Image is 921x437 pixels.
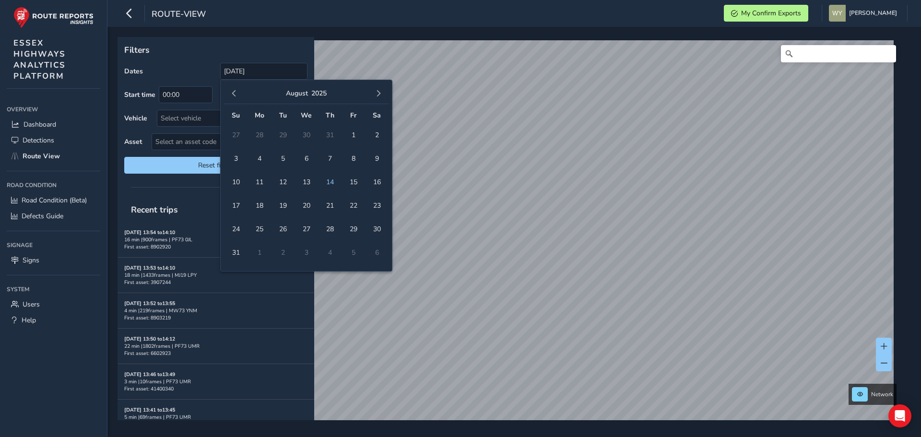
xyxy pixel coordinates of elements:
[279,111,287,120] span: Tu
[251,221,268,237] span: 25
[124,385,174,392] span: First asset: 41400340
[124,307,307,314] div: 4 min | 219 frames | MW73 YNM
[124,236,307,243] div: 16 min | 900 frames | PF73 0JL
[298,221,315,237] span: 27
[274,197,291,214] span: 19
[22,196,87,205] span: Road Condition (Beta)
[373,111,381,120] span: Sa
[7,102,100,117] div: Overview
[124,264,175,272] strong: [DATE] 13:53 to 14:10
[124,44,307,56] p: Filters
[251,197,268,214] span: 18
[298,197,315,214] span: 20
[22,212,63,221] span: Defects Guide
[227,174,244,190] span: 10
[7,132,100,148] a: Detections
[321,174,338,190] span: 14
[321,221,338,237] span: 28
[124,335,175,343] strong: [DATE] 13:50 to 14:12
[13,37,66,82] span: ESSEX HIGHWAYS ANALYTICS PLATFORM
[829,5,846,22] img: diamond-layout
[251,150,268,167] span: 4
[152,134,291,150] span: Select an asset code
[7,208,100,224] a: Defects Guide
[131,161,300,170] span: Reset filters
[124,243,171,250] span: First asset: 8902920
[124,90,155,99] label: Start time
[724,5,808,22] button: My Confirm Exports
[124,197,185,222] span: Recent trips
[157,110,291,126] div: Select vehicle
[251,174,268,190] span: 11
[227,197,244,214] span: 17
[232,111,240,120] span: Su
[121,40,894,431] canvas: Map
[124,314,171,321] span: First asset: 8903219
[7,148,100,164] a: Route View
[871,390,893,398] span: Network
[368,197,385,214] span: 23
[23,300,40,309] span: Users
[255,111,264,120] span: Mo
[7,252,100,268] a: Signs
[345,197,362,214] span: 22
[286,89,308,98] button: August
[227,221,244,237] span: 24
[7,117,100,132] a: Dashboard
[326,111,334,120] span: Th
[345,127,362,143] span: 1
[124,343,307,350] div: 22 min | 1802 frames | PF73 UMR
[23,152,60,161] span: Route View
[23,136,54,145] span: Detections
[321,150,338,167] span: 7
[888,404,911,427] div: Open Intercom Messenger
[368,221,385,237] span: 30
[124,413,307,421] div: 5 min | 69 frames | PF73 UMR
[124,157,307,174] button: Reset filters
[781,45,896,62] input: Search
[124,371,175,378] strong: [DATE] 13:46 to 13:49
[7,312,100,328] a: Help
[124,300,175,307] strong: [DATE] 13:52 to 13:55
[23,256,39,265] span: Signs
[274,221,291,237] span: 26
[7,238,100,252] div: Signage
[301,111,312,120] span: We
[298,150,315,167] span: 6
[345,221,362,237] span: 29
[124,406,175,413] strong: [DATE] 13:41 to 13:45
[741,9,801,18] span: My Confirm Exports
[345,150,362,167] span: 8
[13,7,94,28] img: rr logo
[311,89,327,98] button: 2025
[274,150,291,167] span: 5
[829,5,900,22] button: [PERSON_NAME]
[368,174,385,190] span: 16
[152,8,206,22] span: route-view
[7,192,100,208] a: Road Condition (Beta)
[321,197,338,214] span: 21
[345,174,362,190] span: 15
[227,150,244,167] span: 3
[7,296,100,312] a: Users
[7,178,100,192] div: Road Condition
[124,272,307,279] div: 18 min | 1433 frames | MJ19 LPY
[124,229,175,236] strong: [DATE] 13:54 to 14:10
[124,67,143,76] label: Dates
[368,150,385,167] span: 9
[274,174,291,190] span: 12
[124,114,147,123] label: Vehicle
[298,174,315,190] span: 13
[227,244,244,261] span: 31
[849,5,897,22] span: [PERSON_NAME]
[368,127,385,143] span: 2
[24,120,56,129] span: Dashboard
[124,137,142,146] label: Asset
[124,378,307,385] div: 3 min | 10 frames | PF73 UMR
[350,111,356,120] span: Fr
[7,282,100,296] div: System
[124,279,171,286] span: First asset: 3907244
[22,316,36,325] span: Help
[124,350,171,357] span: First asset: 6602923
